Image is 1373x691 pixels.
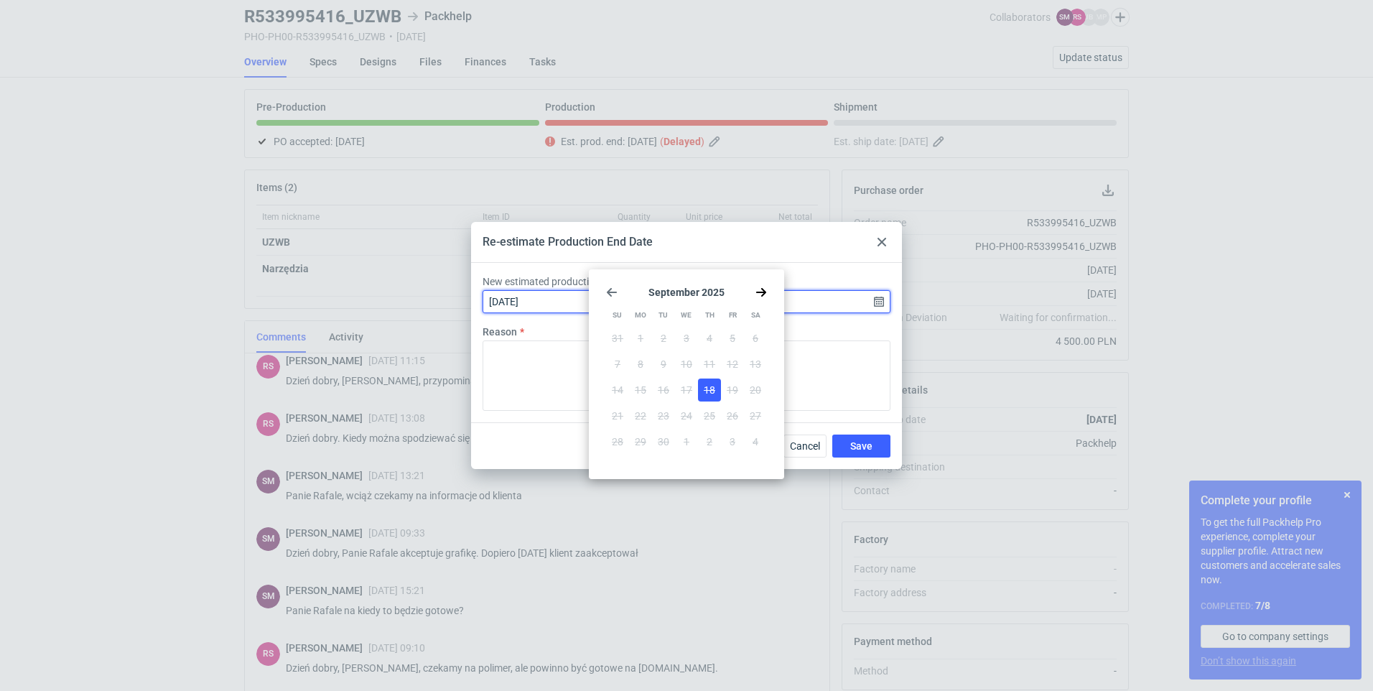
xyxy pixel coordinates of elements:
[783,435,827,458] button: Cancel
[744,404,767,427] button: Sat Sep 27 2025
[832,435,890,458] button: Save
[744,430,767,453] button: Sat Oct 04 2025
[684,435,689,449] span: 1
[727,357,738,371] span: 12
[629,404,652,427] button: Mon Sep 22 2025
[684,331,689,345] span: 3
[675,379,698,402] button: Wed Sep 17 2025
[704,357,715,371] span: 11
[730,435,735,449] span: 3
[753,331,758,345] span: 6
[635,409,646,423] span: 22
[681,383,692,397] span: 17
[698,379,721,402] button: Thu Sep 18 2025
[629,353,652,376] button: Mon Sep 08 2025
[652,327,675,350] button: Tue Sep 02 2025
[727,409,738,423] span: 26
[850,441,872,451] span: Save
[681,357,692,371] span: 10
[675,404,698,427] button: Wed Sep 24 2025
[652,404,675,427] button: Tue Sep 23 2025
[750,357,761,371] span: 13
[704,409,715,423] span: 25
[744,327,767,350] button: Sat Sep 06 2025
[707,331,712,345] span: 4
[707,435,712,449] span: 2
[483,234,653,250] div: Re-estimate Production End Date
[755,287,767,298] svg: Go forward 1 month
[721,430,744,453] button: Fri Oct 03 2025
[629,379,652,402] button: Mon Sep 15 2025
[606,327,629,350] button: Sun Aug 31 2025
[629,304,651,327] div: Mo
[652,304,674,327] div: Tu
[612,383,623,397] span: 14
[606,353,629,376] button: Sun Sep 07 2025
[790,441,820,451] span: Cancel
[727,383,738,397] span: 19
[730,331,735,345] span: 5
[658,383,669,397] span: 16
[638,331,643,345] span: 1
[629,327,652,350] button: Mon Sep 01 2025
[750,383,761,397] span: 20
[606,430,629,453] button: Sun Sep 28 2025
[675,353,698,376] button: Wed Sep 10 2025
[606,304,628,327] div: Su
[606,287,767,298] section: September 2025
[629,430,652,453] button: Mon Sep 29 2025
[635,435,646,449] span: 29
[652,353,675,376] button: Tue Sep 09 2025
[675,327,698,350] button: Wed Sep 03 2025
[652,430,675,453] button: Tue Sep 30 2025
[722,304,744,327] div: Fr
[681,409,692,423] span: 24
[635,383,646,397] span: 15
[675,430,698,453] button: Wed Oct 01 2025
[483,274,641,289] label: New estimated production end date
[606,404,629,427] button: Sun Sep 21 2025
[658,409,669,423] span: 23
[652,379,675,402] button: Tue Sep 16 2025
[698,327,721,350] button: Thu Sep 04 2025
[744,379,767,402] button: Sat Sep 20 2025
[615,357,620,371] span: 7
[745,304,767,327] div: Sa
[721,327,744,350] button: Fri Sep 05 2025
[721,353,744,376] button: Fri Sep 12 2025
[638,357,643,371] span: 8
[704,383,715,397] span: 18
[612,409,623,423] span: 21
[699,304,721,327] div: Th
[612,331,623,345] span: 31
[750,409,761,423] span: 27
[661,331,666,345] span: 2
[675,304,697,327] div: We
[753,435,758,449] span: 4
[483,325,517,339] label: Reason
[606,287,618,298] svg: Go back 1 month
[612,435,623,449] span: 28
[721,404,744,427] button: Fri Sep 26 2025
[661,357,666,371] span: 9
[744,353,767,376] button: Sat Sep 13 2025
[606,379,629,402] button: Sun Sep 14 2025
[658,435,669,449] span: 30
[721,379,744,402] button: Fri Sep 19 2025
[698,430,721,453] button: Thu Oct 02 2025
[698,404,721,427] button: Thu Sep 25 2025
[698,353,721,376] button: Thu Sep 11 2025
